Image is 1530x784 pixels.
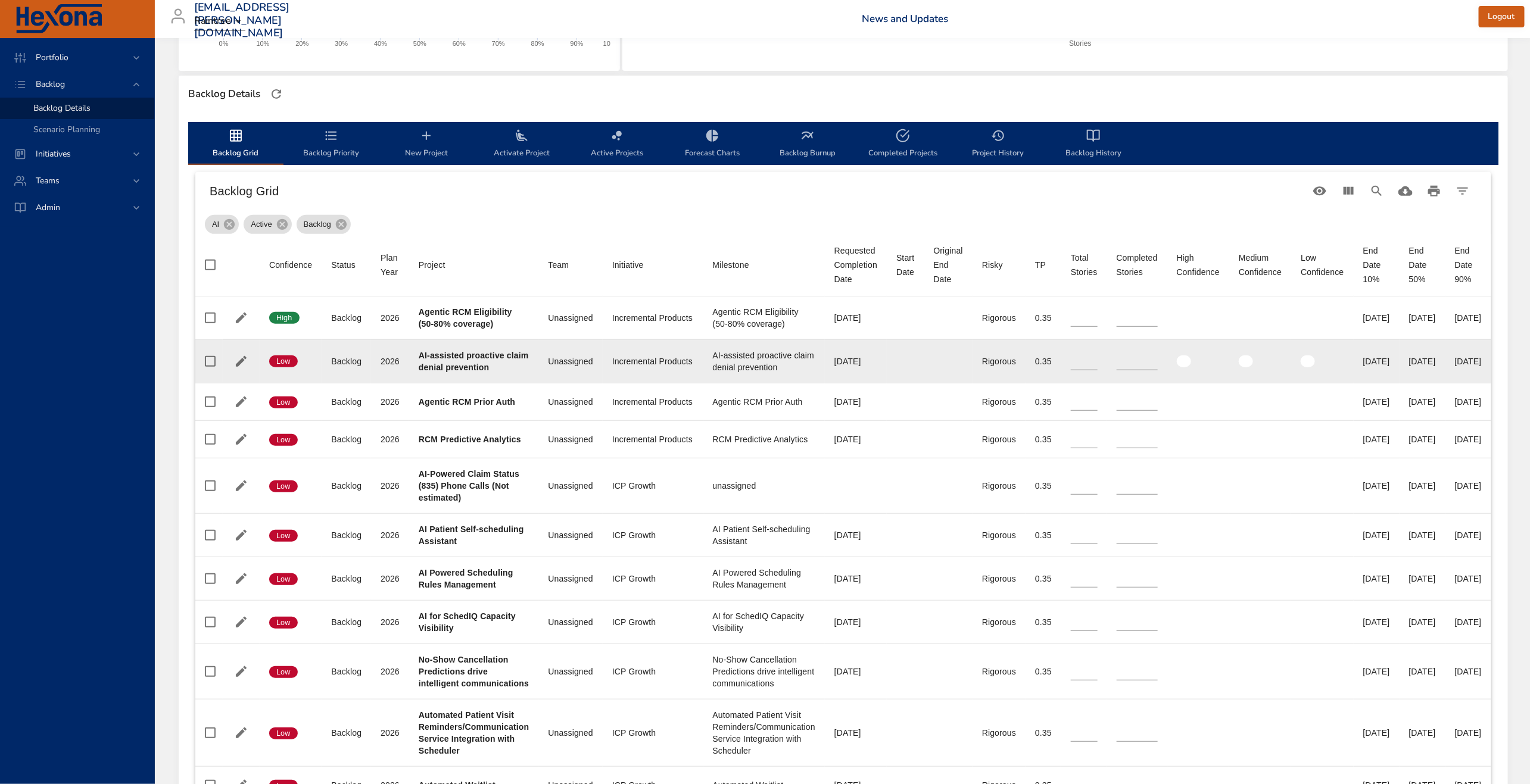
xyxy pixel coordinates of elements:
b: Agentic RCM Eligibility (50-80% coverage) [419,307,512,329]
span: Status [331,258,362,272]
div: Unassigned [548,727,593,739]
div: Backlog [297,215,351,234]
div: 0.35 [1035,529,1052,541]
div: [DATE] [1363,727,1390,739]
div: [DATE] [1409,396,1436,408]
div: Rigorous [982,355,1016,367]
text: 20% [295,40,309,47]
div: Sort [612,258,644,272]
text: 50% [413,40,426,47]
button: Edit Project Details [232,309,250,327]
span: Low [269,574,298,585]
div: Total Stories [1071,251,1098,279]
div: Rigorous [982,396,1016,408]
div: [DATE] [1455,666,1482,677]
div: Unassigned [548,529,593,541]
div: Rigorous [982,312,1016,324]
div: [DATE] [1409,480,1436,492]
div: Sort [1177,251,1220,279]
div: High Confidence [1177,251,1220,279]
div: 0.35 [1035,396,1052,408]
button: Edit Project Details [232,724,250,742]
div: [DATE] [1363,355,1390,367]
div: Unassigned [548,666,593,677]
span: Forecast Charts [672,129,753,160]
span: Low [269,667,298,677]
div: 0.35 [1035,666,1052,677]
div: [DATE] [834,573,877,585]
span: AI [205,218,226,230]
div: [DATE] [1363,616,1390,628]
div: Unassigned [548,573,593,585]
div: [DATE] [1409,355,1436,367]
div: Completed Stories [1117,251,1158,279]
span: Original End Date [934,243,963,286]
div: Incremental Products [612,396,694,408]
div: Table Toolbar [195,172,1491,210]
span: Start Date [896,251,914,279]
div: [DATE] [834,396,877,408]
div: [DATE] [1455,573,1482,585]
div: Milestone [713,258,749,272]
div: [DATE] [1363,396,1390,408]
span: Backlog Details [33,102,91,114]
b: AI-assisted proactive claim denial prevention [419,351,529,372]
div: Sort [896,251,914,279]
div: [DATE] [834,666,877,677]
div: Risky [982,258,1003,272]
div: Sort [331,258,356,272]
div: ICP Growth [612,480,694,492]
div: Rigorous [982,433,1016,445]
div: ICP Growth [612,616,694,628]
div: Rigorous [982,727,1016,739]
text: 10% [256,40,269,47]
div: 0.35 [1035,573,1052,585]
text: 100% [603,40,620,47]
div: [DATE] [1409,529,1436,541]
button: Edit Project Details [232,613,250,631]
div: Team [548,258,569,272]
div: Agentic RCM Prior Auth [713,396,815,408]
b: AI-Powered Claim Status (835) Phone Calls (Not estimated) [419,469,519,502]
div: Incremental Products [612,312,694,324]
text: Stories [1070,39,1092,48]
span: Initiative [612,258,694,272]
span: Low [269,435,298,445]
div: Incremental Products [612,433,694,445]
span: Project History [958,129,1039,160]
b: RCM Predictive Analytics [419,435,521,444]
div: Plan Year [381,251,400,279]
div: Unassigned [548,312,593,324]
img: Hexona [14,4,104,34]
button: Search [1363,177,1391,205]
div: 2026 [381,573,400,585]
div: Unassigned [548,616,593,628]
div: End Date 90% [1455,243,1482,286]
div: Medium Confidence [1239,251,1282,279]
span: Backlog Grid [195,129,276,160]
div: Sort [713,258,749,272]
div: Backlog [331,480,362,492]
div: [DATE] [1455,616,1482,628]
div: [DATE] [1363,529,1390,541]
span: Backlog History [1053,129,1134,160]
div: Project [419,258,445,272]
div: Sort [419,258,445,272]
div: 2026 [381,529,400,541]
div: backlog-tab [188,122,1498,165]
span: Low Confidence [1301,251,1344,279]
div: [DATE] [1409,312,1436,324]
div: ICP Growth [612,727,694,739]
div: Backlog [331,666,362,677]
div: Backlog [331,355,362,367]
div: 2026 [381,396,400,408]
div: Sort [1301,251,1344,279]
span: Teams [26,175,69,186]
button: Edit Project Details [232,526,250,544]
button: View Columns [1334,177,1363,205]
button: Edit Project Details [232,352,250,370]
div: Sort [269,258,312,272]
div: 2026 [381,433,400,445]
